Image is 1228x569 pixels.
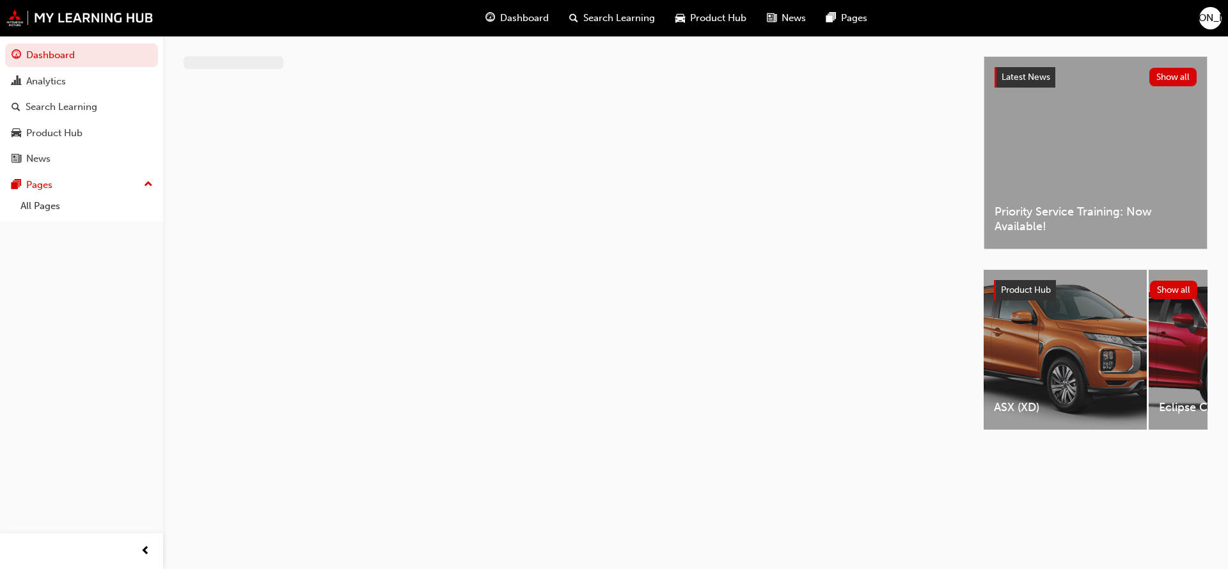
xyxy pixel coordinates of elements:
[1150,281,1198,299] button: Show all
[12,180,21,191] span: pages-icon
[144,176,153,193] span: up-icon
[826,10,836,26] span: pages-icon
[5,43,158,67] a: Dashboard
[12,102,20,113] span: search-icon
[583,11,655,26] span: Search Learning
[26,152,51,166] div: News
[485,10,495,26] span: guage-icon
[500,11,549,26] span: Dashboard
[26,100,97,114] div: Search Learning
[12,128,21,139] span: car-icon
[12,50,21,61] span: guage-icon
[569,10,578,26] span: search-icon
[782,11,806,26] span: News
[5,41,158,173] button: DashboardAnalyticsSearch LearningProduct HubNews
[26,74,66,89] div: Analytics
[12,76,21,88] span: chart-icon
[984,56,1208,249] a: Latest NewsShow allPriority Service Training: Now Available!
[5,147,158,171] a: News
[665,5,757,31] a: car-iconProduct Hub
[841,11,867,26] span: Pages
[26,178,52,192] div: Pages
[690,11,746,26] span: Product Hub
[994,280,1197,300] a: Product HubShow all
[5,95,158,119] a: Search Learning
[5,173,158,197] button: Pages
[1149,68,1197,86] button: Show all
[1199,7,1222,29] button: [PERSON_NAME]
[1001,284,1051,295] span: Product Hub
[475,5,559,31] a: guage-iconDashboard
[15,196,158,216] a: All Pages
[141,543,150,559] span: prev-icon
[5,121,158,145] a: Product Hub
[5,70,158,93] a: Analytics
[767,10,776,26] span: news-icon
[984,270,1147,430] a: ASX (XD)
[995,205,1197,233] span: Priority Service Training: Now Available!
[995,67,1197,88] a: Latest NewsShow all
[675,10,685,26] span: car-icon
[559,5,665,31] a: search-iconSearch Learning
[994,400,1137,415] span: ASX (XD)
[1002,72,1050,82] span: Latest News
[26,126,83,141] div: Product Hub
[757,5,816,31] a: news-iconNews
[12,153,21,165] span: news-icon
[6,10,153,26] img: mmal
[816,5,878,31] a: pages-iconPages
